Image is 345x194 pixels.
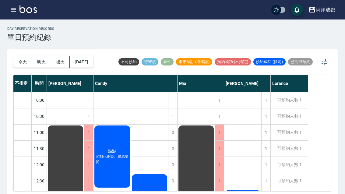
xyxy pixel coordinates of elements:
div: 不指定 [13,75,32,92]
div: 尚洋成都 [316,6,335,14]
div: Lorance [271,75,308,92]
div: 1 [215,92,224,108]
div: 1 [84,157,93,173]
div: 0 [168,157,177,173]
div: 12:30 [32,173,47,189]
div: 11:30 [32,140,47,157]
div: 1 [84,92,93,108]
div: 1 [215,141,224,157]
div: 1 [84,108,93,124]
div: 可預約人數:1 [271,157,308,173]
span: 不可預約 [118,59,139,65]
div: 1 [261,92,270,108]
span: 已完成預約 [288,59,313,65]
div: 1 [215,173,224,189]
div: 10:30 [32,108,47,124]
span: 待審核 [142,59,158,65]
button: 尚洋成都 [306,4,338,16]
div: 1 [261,173,270,189]
img: Logo [19,5,37,13]
span: 客制化挑染、質感染髮 [94,154,130,164]
div: 1 [168,108,177,124]
div: 1 [84,141,93,157]
span: 點點 [107,149,118,154]
div: 1 [215,108,224,124]
span: 預約成功 (指定) [253,59,286,65]
div: 時間 [32,75,47,92]
button: 後天 [51,56,70,68]
div: 1 [215,125,224,140]
div: [PERSON_NAME] [47,75,93,92]
span: 未來預訂 (待確認) [176,59,212,65]
div: 可預約人數:1 [271,92,308,108]
div: 1 [84,125,93,140]
div: 可預約人數:1 [271,173,308,189]
div: 0 [168,173,177,189]
button: 明天 [32,56,51,68]
div: 可預約人數:1 [271,125,308,140]
div: 11:00 [32,124,47,140]
div: 10:00 [32,92,47,108]
button: 今天 [13,56,32,68]
button: save [291,4,303,16]
div: 可預約人數:1 [271,108,308,124]
div: 0 [168,125,177,140]
div: 1 [261,108,270,124]
h3: 單日預約紀錄 [7,33,55,42]
div: 可預約人數:1 [271,141,308,157]
div: 1 [261,141,270,157]
div: [PERSON_NAME] [224,75,271,92]
div: 0 [168,141,177,157]
div: 1 [261,157,270,173]
div: 1 [168,92,177,108]
span: 預約成功 (不指定) [215,59,251,65]
div: 1 [84,173,93,189]
button: [DATE] [70,56,93,68]
span: 事件 [161,59,174,65]
div: Mia [178,75,224,92]
div: 1 [261,125,270,140]
h2: day Reservation records [7,27,55,31]
div: 1 [215,157,224,173]
div: Candy [93,75,178,92]
div: 12:00 [32,157,47,173]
